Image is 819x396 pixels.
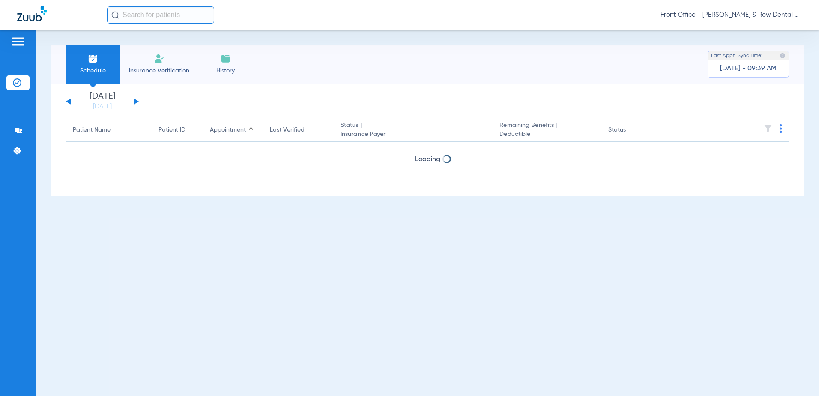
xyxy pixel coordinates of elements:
[72,66,113,75] span: Schedule
[158,126,196,135] div: Patient ID
[711,51,762,60] span: Last Appt. Sync Time:
[334,118,493,142] th: Status |
[210,126,246,135] div: Appointment
[221,54,231,64] img: History
[499,130,594,139] span: Deductible
[205,66,246,75] span: History
[661,11,802,19] span: Front Office - [PERSON_NAME] & Row Dental Group
[764,124,772,133] img: filter.svg
[341,130,486,139] span: Insurance Payer
[107,6,214,24] input: Search for patients
[270,126,305,135] div: Last Verified
[77,102,128,111] a: [DATE]
[154,54,164,64] img: Manual Insurance Verification
[17,6,47,21] img: Zuub Logo
[493,118,601,142] th: Remaining Benefits |
[11,36,25,47] img: hamburger-icon
[77,92,128,111] li: [DATE]
[73,126,145,135] div: Patient Name
[415,156,440,163] span: Loading
[88,54,98,64] img: Schedule
[210,126,256,135] div: Appointment
[270,126,327,135] div: Last Verified
[73,126,111,135] div: Patient Name
[126,66,192,75] span: Insurance Verification
[158,126,185,135] div: Patient ID
[720,64,777,73] span: [DATE] - 09:39 AM
[780,124,782,133] img: group-dot-blue.svg
[111,11,119,19] img: Search Icon
[780,53,786,59] img: last sync help info
[601,118,659,142] th: Status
